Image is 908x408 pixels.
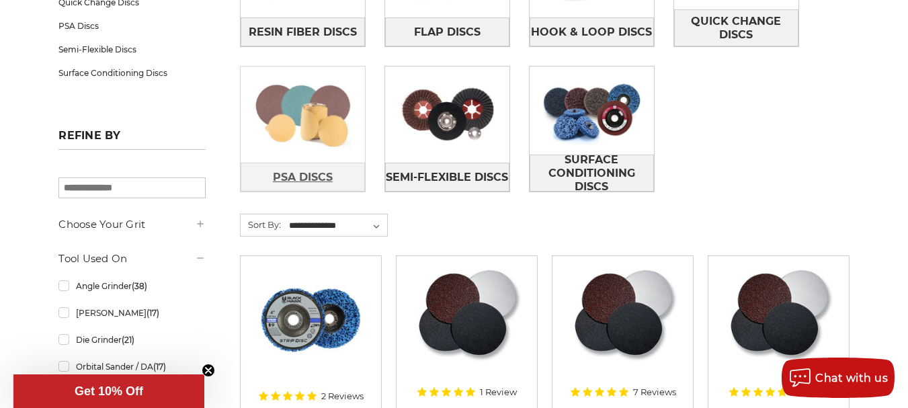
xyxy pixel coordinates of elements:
div: Get 10% OffClose teaser [13,374,204,408]
a: PSA Discs [58,14,205,38]
a: Angle Grinder [58,274,205,298]
a: Resin Fiber Discs [241,17,365,46]
span: (21) [122,335,134,345]
span: Chat with us [815,372,888,384]
a: 4" x 5/8" easy strip and clean discs [250,266,372,387]
a: Quick Change Discs [674,9,798,46]
img: Silicon Carbide 7" Hook & Loop Edger Discs [568,266,677,373]
span: Quick Change Discs [675,10,798,46]
span: (17) [153,362,166,372]
span: Get 10% Off [75,384,143,398]
span: Flap Discs [414,21,481,44]
label: Sort By: [241,214,281,235]
span: Resin Fiber Discs [249,21,357,44]
span: Semi-Flexible Discs [386,166,508,189]
img: Semi-Flexible Discs [385,71,509,159]
span: Surface Conditioning Discs [530,149,653,198]
span: PSA Discs [273,166,333,189]
img: 4" x 5/8" easy strip and clean discs [257,266,364,373]
img: PSA Discs [241,71,365,159]
a: Silicon Carbide 7" Hook & Loop Edger Discs [562,266,684,387]
img: Surface Conditioning Discs [530,67,654,155]
h5: Tool Used On [58,251,205,267]
img: Silicon Carbide 6" Hook & Loop Edger Discs [724,266,833,373]
a: Hook & Loop Discs [530,17,654,46]
img: Silicon Carbide 8" Hook & Loop Edger Discs [412,266,521,373]
button: Chat with us [782,358,895,398]
a: Orbital Sander / DA [58,355,205,378]
a: PSA Discs [241,163,365,192]
h5: Refine by [58,129,205,150]
a: Flap Discs [385,17,509,46]
span: 2 Reviews [321,392,364,401]
span: (38) [132,281,147,291]
span: 7 Reviews [633,388,676,397]
a: Silicon Carbide 8" Hook & Loop Edger Discs [406,266,528,387]
select: Sort By: [287,216,387,236]
span: (17) [147,308,159,318]
a: Semi-Flexible Discs [385,163,509,192]
a: [PERSON_NAME] [58,301,205,325]
a: Die Grinder [58,328,205,352]
a: Surface Conditioning Discs [58,61,205,85]
a: Silicon Carbide 6" Hook & Loop Edger Discs [718,266,839,387]
h5: Choose Your Grit [58,216,205,233]
a: Surface Conditioning Discs [530,155,654,192]
a: Semi-Flexible Discs [58,38,205,61]
span: Hook & Loop Discs [531,21,652,44]
span: 1 Review [480,388,517,397]
button: Close teaser [202,364,215,377]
